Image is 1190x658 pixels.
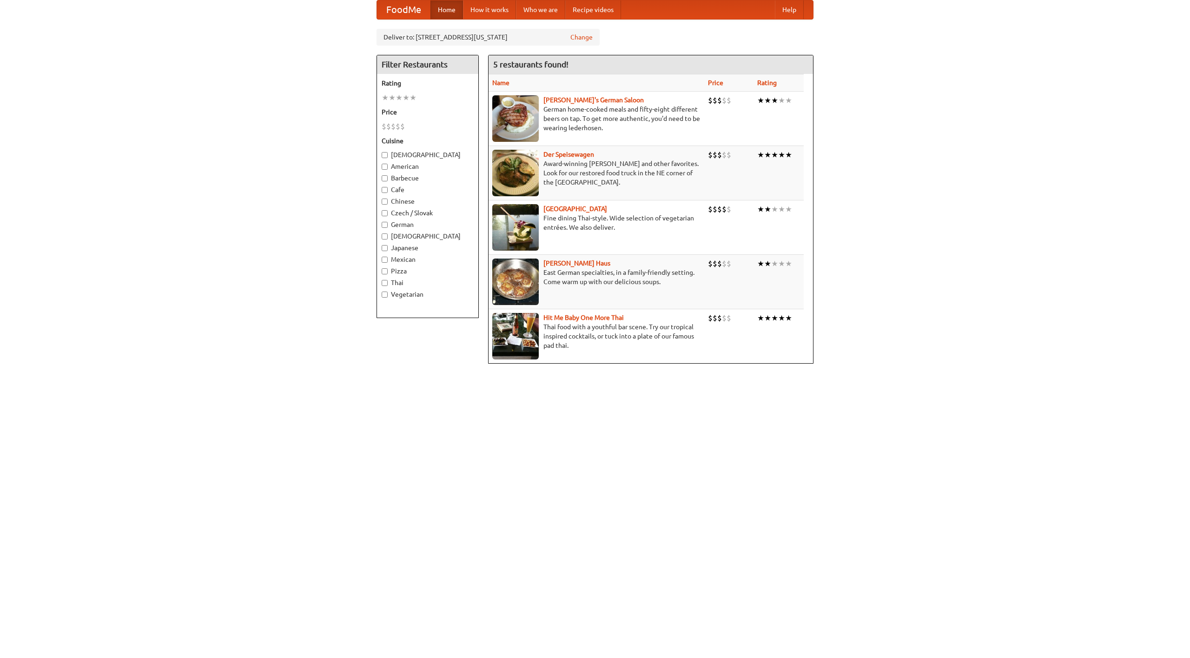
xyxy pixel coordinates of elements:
li: $ [386,121,391,132]
li: $ [708,259,713,269]
li: ★ [778,259,785,269]
li: ★ [389,93,396,103]
li: $ [722,95,727,106]
img: satay.jpg [492,204,539,251]
li: ★ [757,259,764,269]
input: American [382,164,388,170]
label: American [382,162,474,171]
li: $ [708,150,713,160]
label: Thai [382,278,474,287]
li: ★ [785,313,792,323]
li: ★ [771,95,778,106]
li: $ [717,259,722,269]
li: $ [708,95,713,106]
li: ★ [757,313,764,323]
li: $ [717,95,722,106]
li: $ [722,313,727,323]
li: $ [708,204,713,214]
label: Mexican [382,255,474,264]
input: Barbecue [382,175,388,181]
li: ★ [764,313,771,323]
input: Cafe [382,187,388,193]
a: Help [775,0,804,19]
input: Pizza [382,268,388,274]
li: $ [713,313,717,323]
li: ★ [771,313,778,323]
ng-pluralize: 5 restaurants found! [493,60,569,69]
input: Vegetarian [382,292,388,298]
li: $ [717,150,722,160]
label: Pizza [382,266,474,276]
li: ★ [771,204,778,214]
li: ★ [403,93,410,103]
li: $ [722,150,727,160]
a: Der Speisewagen [543,151,594,158]
li: $ [713,259,717,269]
li: ★ [778,150,785,160]
li: ★ [785,150,792,160]
li: ★ [764,204,771,214]
li: ★ [764,259,771,269]
li: ★ [757,150,764,160]
label: [DEMOGRAPHIC_DATA] [382,150,474,160]
a: [GEOGRAPHIC_DATA] [543,205,607,213]
p: East German specialties, in a family-friendly setting. Come warm up with our delicious soups. [492,268,701,286]
li: ★ [396,93,403,103]
li: $ [713,95,717,106]
label: Japanese [382,243,474,253]
label: Czech / Slovak [382,208,474,218]
li: ★ [785,204,792,214]
li: ★ [410,93,416,103]
li: ★ [785,95,792,106]
li: $ [382,121,386,132]
a: How it works [463,0,516,19]
li: $ [391,121,396,132]
li: ★ [757,204,764,214]
li: ★ [764,95,771,106]
a: Rating [757,79,777,86]
p: Award-winning [PERSON_NAME] and other favorites. Look for our restored food truck in the NE corne... [492,159,701,187]
a: Change [570,33,593,42]
li: $ [727,150,731,160]
img: babythai.jpg [492,313,539,359]
li: $ [722,204,727,214]
a: Recipe videos [565,0,621,19]
a: FoodMe [377,0,430,19]
li: ★ [771,150,778,160]
li: $ [396,121,400,132]
li: $ [713,150,717,160]
li: ★ [785,259,792,269]
a: Name [492,79,509,86]
a: Price [708,79,723,86]
li: $ [717,204,722,214]
input: Thai [382,280,388,286]
p: German home-cooked meals and fifty-eight different beers on tap. To get more authentic, you'd nee... [492,105,701,133]
li: ★ [778,204,785,214]
input: Czech / Slovak [382,210,388,216]
li: $ [727,204,731,214]
input: [DEMOGRAPHIC_DATA] [382,233,388,239]
p: Fine dining Thai-style. Wide selection of vegetarian entrées. We also deliver. [492,213,701,232]
h5: Rating [382,79,474,88]
input: German [382,222,388,228]
li: $ [727,95,731,106]
label: German [382,220,474,229]
div: Deliver to: [STREET_ADDRESS][US_STATE] [377,29,600,46]
h4: Filter Restaurants [377,55,478,74]
li: $ [400,121,405,132]
label: Chinese [382,197,474,206]
li: ★ [757,95,764,106]
li: ★ [382,93,389,103]
a: Home [430,0,463,19]
a: [PERSON_NAME]'s German Saloon [543,96,644,104]
li: $ [727,313,731,323]
label: Vegetarian [382,290,474,299]
li: $ [727,259,731,269]
li: ★ [778,313,785,323]
a: Who we are [516,0,565,19]
a: [PERSON_NAME] Haus [543,259,610,267]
